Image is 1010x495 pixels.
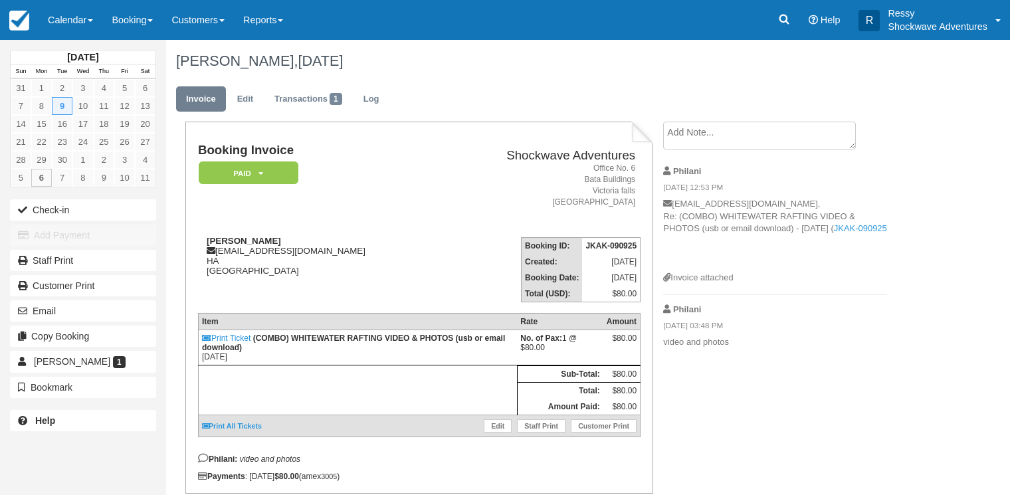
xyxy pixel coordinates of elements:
img: checkfront-main-nav-mini-logo.png [9,11,29,31]
a: Print Ticket [202,334,251,343]
th: Sub-Total: [517,366,603,383]
strong: No. of Pax [520,334,562,343]
a: Print All Tickets [202,422,262,430]
td: [DATE] [582,270,640,286]
a: 4 [135,151,155,169]
th: Booking Date: [522,270,583,286]
a: 5 [11,169,31,187]
div: Invoice attached [663,272,887,284]
strong: JKAK-090925 [585,241,637,250]
a: 29 [31,151,52,169]
a: 21 [11,133,31,151]
td: 1 @ $80.00 [517,330,603,365]
th: Mon [31,64,52,79]
th: Total: [517,383,603,399]
strong: (COMBO) WHITEWATER RAFTING VIDEO & PHOTOS (usb or email download) [202,334,505,352]
a: [PERSON_NAME] 1 [10,351,156,372]
a: 22 [31,133,52,151]
strong: Philani: [198,454,237,464]
a: 23 [52,133,72,151]
span: [PERSON_NAME] [34,356,110,367]
th: Amount [603,314,641,330]
a: 5 [114,79,135,97]
a: Transactions1 [264,86,352,112]
button: Bookmark [10,377,156,398]
th: Thu [94,64,114,79]
span: Help [821,15,841,25]
a: 25 [94,133,114,151]
a: 3 [114,151,135,169]
th: Wed [72,64,93,79]
a: 14 [11,115,31,133]
a: Help [10,410,156,431]
a: 19 [114,115,135,133]
th: Sun [11,64,31,79]
a: 11 [94,97,114,115]
a: 6 [135,79,155,97]
div: [EMAIL_ADDRESS][DOMAIN_NAME] HA [GEOGRAPHIC_DATA] [198,236,439,276]
th: Rate [517,314,603,330]
div: $80.00 [607,334,637,353]
th: Sat [135,64,155,79]
strong: [PERSON_NAME] [207,236,281,246]
th: Item [198,314,517,330]
a: 26 [114,133,135,151]
em: [DATE] 03:48 PM [663,320,887,335]
div: : [DATE] (amex ) [198,472,641,481]
th: Created: [522,254,583,270]
span: [DATE] [298,52,343,69]
a: 27 [135,133,155,151]
strong: Philani [673,304,701,314]
button: Check-in [10,199,156,221]
th: Total (USD): [522,286,583,302]
a: Staff Print [10,250,156,271]
a: 20 [135,115,155,133]
a: 2 [52,79,72,97]
a: Edit [484,419,512,433]
td: $80.00 [603,366,641,383]
th: Booking ID: [522,238,583,254]
td: $80.00 [603,399,641,415]
th: Tue [52,64,72,79]
strong: Payments [198,472,245,481]
h1: [PERSON_NAME], [176,53,914,69]
th: Fri [114,64,135,79]
a: Staff Print [517,419,565,433]
div: R [858,10,880,31]
a: 9 [94,169,114,187]
a: Log [353,86,389,112]
p: [EMAIL_ADDRESS][DOMAIN_NAME], Re: (COMBO) WHITEWATER RAFTING VIDEO & PHOTOS (usb or email downloa... [663,198,887,272]
a: 1 [31,79,52,97]
a: 28 [11,151,31,169]
td: [DATE] [198,330,517,365]
h1: Booking Invoice [198,144,439,157]
a: 16 [52,115,72,133]
a: Customer Print [10,275,156,296]
a: 7 [52,169,72,187]
a: Paid [198,161,294,185]
strong: [DATE] [67,52,98,62]
a: 15 [31,115,52,133]
span: 1 [330,93,342,105]
a: 8 [31,97,52,115]
a: 10 [114,169,135,187]
a: JKAK-090925 [834,223,887,233]
p: Shockwave Adventures [888,20,987,33]
em: video and photos [240,454,300,464]
a: 18 [94,115,114,133]
a: Edit [227,86,263,112]
a: 9 [52,97,72,115]
a: 12 [114,97,135,115]
a: 7 [11,97,31,115]
button: Email [10,300,156,322]
a: 3 [72,79,93,97]
p: Ressy [888,7,987,20]
td: [DATE] [582,254,640,270]
i: Help [809,15,818,25]
a: 2 [94,151,114,169]
h2: Shockwave Adventures [445,149,635,163]
a: 10 [72,97,93,115]
a: 8 [72,169,93,187]
strong: Philani [673,166,701,176]
td: $80.00 [603,383,641,399]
